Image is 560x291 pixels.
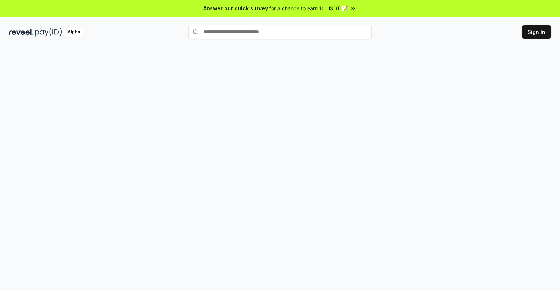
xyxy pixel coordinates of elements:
[9,28,33,37] img: reveel_dark
[35,28,62,37] img: pay_id
[203,4,268,12] span: Answer our quick survey
[269,4,348,12] span: for a chance to earn 10 USDT 📝
[522,25,551,39] button: Sign In
[63,28,84,37] div: Alpha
